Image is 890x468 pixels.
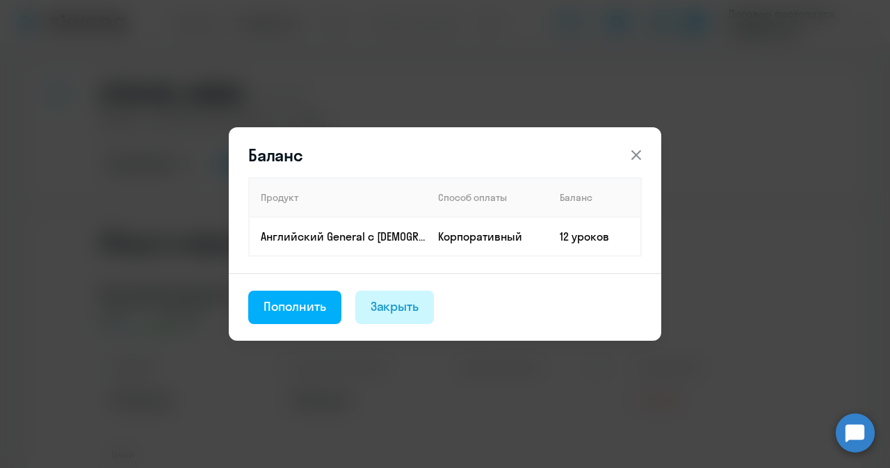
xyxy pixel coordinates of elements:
div: Пополнить [264,298,326,316]
td: Корпоративный [427,217,549,256]
th: Способ оплаты [427,178,549,217]
th: Продукт [249,178,427,217]
th: Баланс [549,178,641,217]
div: Закрыть [371,298,419,316]
button: Закрыть [355,291,435,324]
td: 12 уроков [549,217,641,256]
header: Баланс [229,144,661,166]
button: Пополнить [248,291,341,324]
p: Английский General с [DEMOGRAPHIC_DATA] преподавателем [261,229,426,244]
